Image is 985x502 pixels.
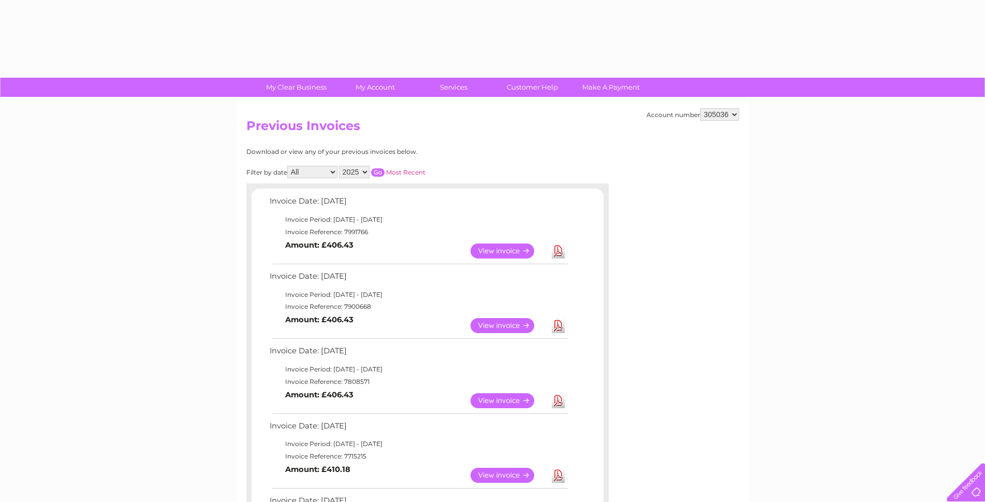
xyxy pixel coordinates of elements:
[267,419,570,438] td: Invoice Date: [DATE]
[646,108,739,121] div: Account number
[285,315,354,324] b: Amount: £406.43
[246,119,739,138] h2: Previous Invoices
[267,450,570,463] td: Invoice Reference: 7715215
[267,438,570,450] td: Invoice Period: [DATE] - [DATE]
[471,468,547,483] a: View
[285,465,350,474] b: Amount: £410.18
[411,78,496,97] a: Services
[471,318,547,333] a: View
[267,226,570,238] td: Invoice Reference: 7991766
[285,390,354,399] b: Amount: £406.43
[552,393,565,408] a: Download
[267,289,570,301] td: Invoice Period: [DATE] - [DATE]
[386,168,425,176] a: Most Recent
[267,376,570,388] td: Invoice Reference: 7808571
[267,300,570,313] td: Invoice Reference: 7900668
[490,78,575,97] a: Customer Help
[285,240,354,250] b: Amount: £406.43
[246,148,518,155] div: Download or view any of your previous invoices below.
[267,269,570,289] td: Invoice Date: [DATE]
[552,243,565,259] a: Download
[471,243,547,259] a: View
[332,78,418,97] a: My Account
[552,468,565,483] a: Download
[267,194,570,213] td: Invoice Date: [DATE]
[267,363,570,376] td: Invoice Period: [DATE] - [DATE]
[246,166,518,178] div: Filter by date
[568,78,654,97] a: Make A Payment
[254,78,339,97] a: My Clear Business
[471,393,547,408] a: View
[267,344,570,363] td: Invoice Date: [DATE]
[552,318,565,333] a: Download
[267,213,570,226] td: Invoice Period: [DATE] - [DATE]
